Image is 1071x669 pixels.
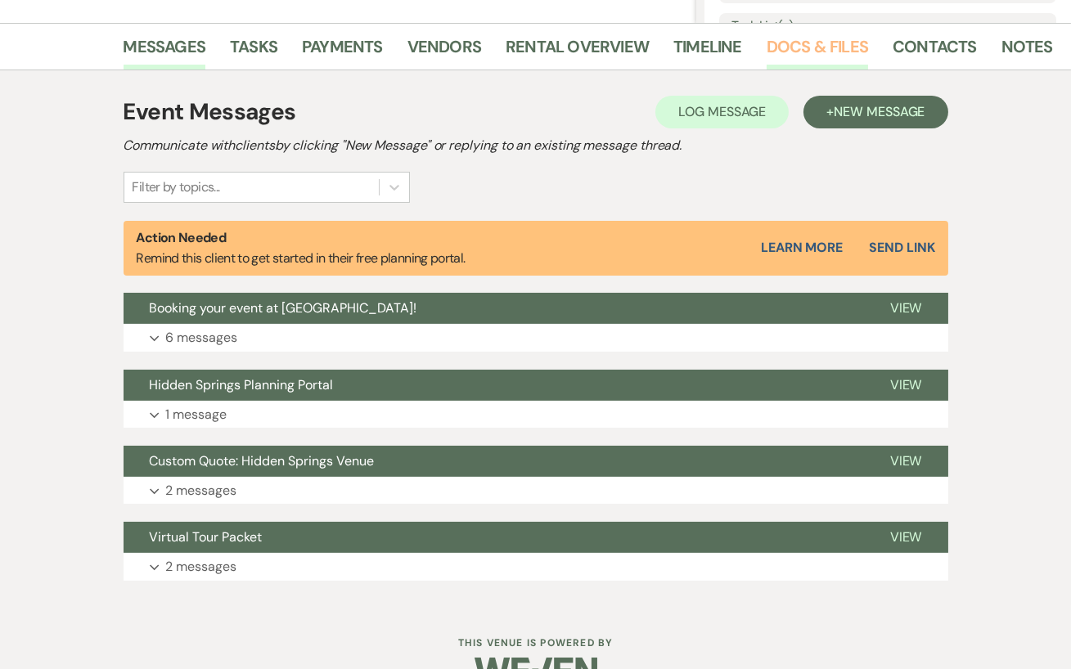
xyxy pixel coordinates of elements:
span: New Message [834,103,925,120]
a: Notes [1001,34,1053,70]
span: View [890,452,922,469]
a: Contacts [893,34,977,70]
span: View [890,299,922,317]
button: View [864,293,948,324]
span: View [890,376,922,393]
button: Custom Quote: Hidden Springs Venue [124,446,864,477]
span: Booking your event at [GEOGRAPHIC_DATA]! [150,299,417,317]
div: Filter by topics... [133,177,220,197]
button: Booking your event at [GEOGRAPHIC_DATA]! [124,293,864,324]
a: Docs & Files [767,34,868,70]
label: Task List(s): [731,15,1044,38]
p: 2 messages [166,556,237,577]
span: Virtual Tour Packet [150,528,263,546]
button: 2 messages [124,553,948,581]
span: View [890,528,922,546]
p: 2 messages [166,480,237,501]
span: Custom Quote: Hidden Springs Venue [150,452,375,469]
p: Remind this client to get started in their free planning portal. [137,227,466,269]
a: Messages [124,34,206,70]
button: 6 messages [124,324,948,352]
button: View [864,446,948,477]
button: Hidden Springs Planning Portal [124,370,864,401]
a: Payments [302,34,383,70]
strong: Action Needed [137,229,227,246]
p: 6 messages [166,327,238,348]
h2: Communicate with clients by clicking "New Message" or replying to an existing message thread. [124,136,948,155]
button: View [864,370,948,401]
span: Hidden Springs Planning Portal [150,376,334,393]
a: Timeline [673,34,742,70]
h1: Event Messages [124,95,296,129]
button: Log Message [655,96,789,128]
span: Log Message [678,103,766,120]
a: Vendors [407,34,481,70]
button: 2 messages [124,477,948,505]
a: Learn More [761,238,843,258]
button: 1 message [124,401,948,429]
a: Rental Overview [506,34,649,70]
p: 1 message [166,404,227,425]
button: Send Link [869,241,934,254]
button: View [864,522,948,553]
a: Tasks [230,34,277,70]
button: Virtual Tour Packet [124,522,864,553]
button: +New Message [803,96,947,128]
